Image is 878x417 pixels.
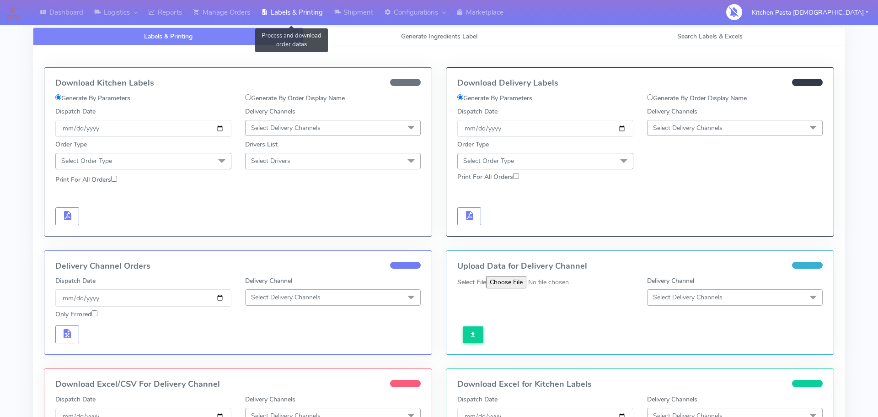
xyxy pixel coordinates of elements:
[251,293,321,302] span: Select Delivery Channels
[91,310,97,316] input: Only Errored
[55,309,97,319] label: Only Errored
[457,79,823,88] h4: Download Delivery Labels
[245,94,251,100] input: Generate By Order Display Name
[647,107,697,116] label: Delivery Channels
[457,93,532,103] label: Generate By Parameters
[55,107,96,116] label: Dispatch Date
[55,93,130,103] label: Generate By Parameters
[457,395,498,404] label: Dispatch Date
[61,157,112,165] span: Select Order Type
[647,276,694,286] label: Delivery Channel
[745,3,875,22] button: Kitchen Pasta [DEMOGRAPHIC_DATA]
[653,124,723,132] span: Select Delivery Channels
[144,32,193,41] span: Labels & Printing
[55,79,421,88] h4: Download Kitchen Labels
[457,94,463,100] input: Generate By Parameters
[251,157,290,165] span: Select Drivers
[457,380,823,389] h4: Download Excel for Kitchen Labels
[251,124,321,132] span: Select Delivery Channels
[513,173,519,179] input: Print For All Orders
[55,262,421,271] h4: Delivery Channel Orders
[55,175,117,184] label: Print For All Orders
[55,380,421,389] h4: Download Excel/CSV For Delivery Channel
[653,293,723,302] span: Select Delivery Channels
[111,176,117,182] input: Print For All Orders
[55,94,61,100] input: Generate By Parameters
[245,107,295,116] label: Delivery Channels
[457,262,823,271] h4: Upload Data for Delivery Channel
[647,93,747,103] label: Generate By Order Display Name
[463,157,514,165] span: Select Order Type
[245,93,345,103] label: Generate By Order Display Name
[55,276,96,286] label: Dispatch Date
[245,140,278,149] label: Drivers List
[401,32,477,41] span: Generate Ingredients Label
[55,140,87,149] label: Order Type
[245,276,292,286] label: Delivery Channel
[457,172,519,182] label: Print For All Orders
[457,140,489,149] label: Order Type
[457,107,498,116] label: Dispatch Date
[55,395,96,404] label: Dispatch Date
[33,27,845,45] ul: Tabs
[647,395,697,404] label: Delivery Channels
[647,94,653,100] input: Generate By Order Display Name
[457,277,486,287] label: Select File
[677,32,743,41] span: Search Labels & Excels
[245,395,295,404] label: Delivery Channels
